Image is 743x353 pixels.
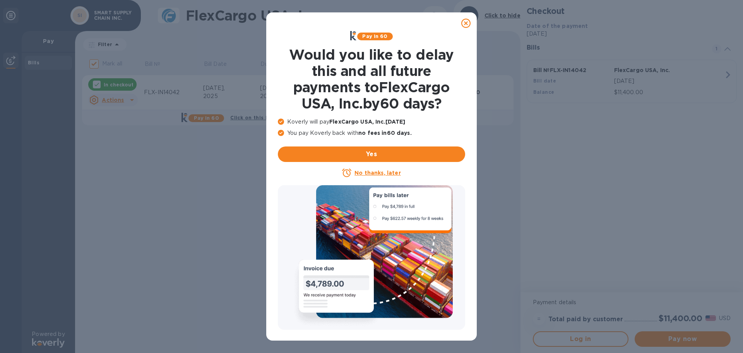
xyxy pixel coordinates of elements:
button: Yes [278,146,465,162]
b: Pay in 60 [362,33,387,39]
h1: Would you like to delay this and all future payments to FlexCargo USA, Inc. by 60 days ? [278,46,465,112]
span: Yes [284,150,459,159]
p: You pay Koverly back with [278,129,465,137]
u: No thanks, later [354,170,401,176]
p: Koverly will pay [278,118,465,126]
b: FlexCargo USA, Inc. [DATE] [329,119,405,125]
b: no fees in 60 days . [358,130,411,136]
